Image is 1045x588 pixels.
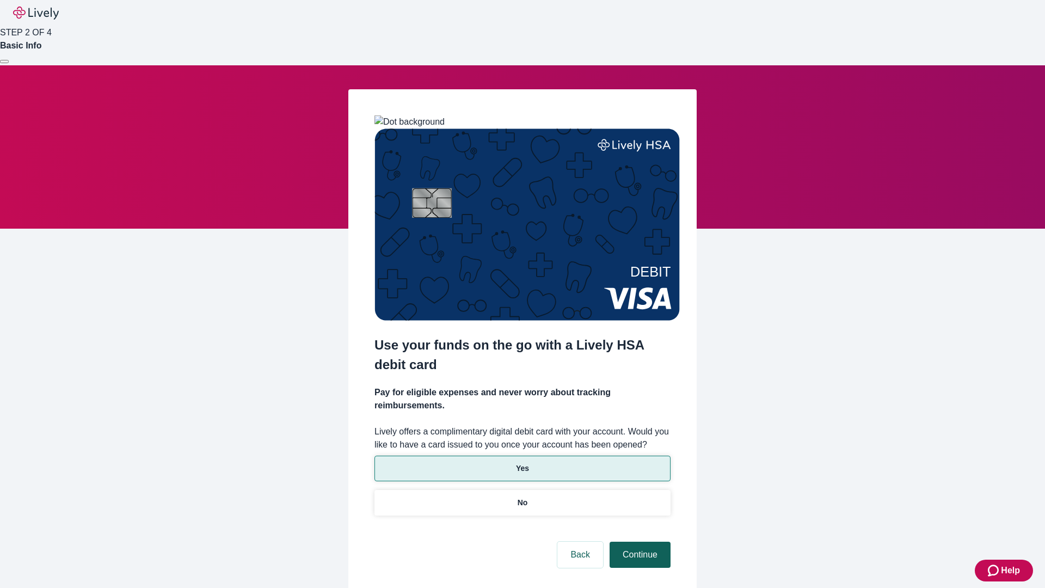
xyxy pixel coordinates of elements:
[374,490,671,516] button: No
[557,542,603,568] button: Back
[13,7,59,20] img: Lively
[374,335,671,375] h2: Use your funds on the go with a Lively HSA debit card
[374,425,671,451] label: Lively offers a complimentary digital debit card with your account. Would you like to have a card...
[374,115,445,128] img: Dot background
[516,463,529,474] p: Yes
[975,560,1033,581] button: Zendesk support iconHelp
[374,128,680,321] img: Debit card
[518,497,528,509] p: No
[374,456,671,481] button: Yes
[610,542,671,568] button: Continue
[374,386,671,412] h4: Pay for eligible expenses and never worry about tracking reimbursements.
[1001,564,1020,577] span: Help
[988,564,1001,577] svg: Zendesk support icon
